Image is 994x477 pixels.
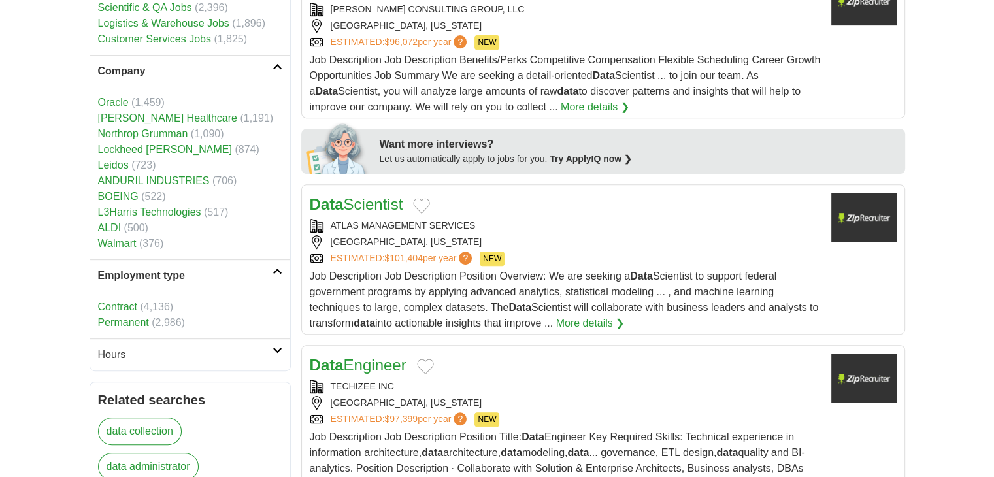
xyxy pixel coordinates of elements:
a: DataScientist [310,195,403,213]
span: ? [454,35,467,48]
a: ESTIMATED:$97,399per year? [331,412,470,427]
h2: Related searches [98,390,282,410]
div: [GEOGRAPHIC_DATA], [US_STATE] [310,235,821,249]
div: [PERSON_NAME] CONSULTING GROUP, LLC [310,3,821,16]
a: Oracle [98,97,129,108]
span: ? [454,412,467,425]
span: (500) [124,222,148,233]
a: Scientific & QA Jobs [98,2,192,13]
div: [GEOGRAPHIC_DATA], [US_STATE] [310,19,821,33]
img: apply-iq-scientist.png [306,122,370,174]
a: ALDI [98,222,122,233]
div: Want more interviews? [380,137,897,152]
a: Try ApplyIQ now ❯ [550,154,632,164]
span: $97,399 [384,414,418,424]
span: (4,136) [140,301,173,312]
a: Company [90,55,290,87]
strong: Data [630,271,653,282]
a: Contract [98,301,137,312]
strong: Data [310,195,344,213]
a: More details ❯ [561,99,629,115]
a: ANDURIL INDUSTRIES [98,175,210,186]
strong: data [422,447,443,458]
a: Logistics & Warehouse Jobs [98,18,229,29]
img: Company logo [831,193,897,242]
span: (517) [204,206,228,218]
a: [PERSON_NAME] Healthcare [98,112,237,123]
span: (1,896) [232,18,265,29]
img: Company logo [831,354,897,403]
span: (376) [139,238,163,249]
h2: Company [98,63,273,79]
strong: Data [310,356,344,374]
strong: data [354,318,375,329]
a: Northrop Grumman [98,128,188,139]
h2: Hours [98,347,273,363]
strong: data [716,447,738,458]
a: More details ❯ [556,316,625,331]
span: NEW [474,412,499,427]
span: (522) [141,191,165,202]
a: BOEING [98,191,139,202]
a: Lockheed [PERSON_NAME] [98,144,232,155]
a: Customer Services Jobs [98,33,211,44]
a: Permanent [98,317,149,328]
a: Leidos [98,159,129,171]
a: DataEngineer [310,356,406,374]
a: Employment type [90,259,290,291]
span: $96,072 [384,37,418,47]
a: ESTIMATED:$96,072per year? [331,35,470,50]
a: Hours [90,338,290,370]
a: L3Harris Technologies [98,206,201,218]
button: Add to favorite jobs [413,198,430,214]
a: data collection [98,418,182,445]
strong: data [567,447,589,458]
div: ATLAS MANAGEMENT SERVICES [310,219,821,233]
h2: Employment type [98,268,273,284]
span: (723) [131,159,156,171]
strong: Data [508,302,531,313]
span: (706) [212,175,237,186]
strong: data [501,447,522,458]
span: $101,404 [384,253,422,263]
span: NEW [480,252,505,266]
strong: Data [592,70,615,81]
span: (874) [235,144,259,155]
div: [GEOGRAPHIC_DATA], [US_STATE] [310,396,821,410]
button: Add to favorite jobs [417,359,434,374]
a: Walmart [98,238,137,249]
a: ESTIMATED:$101,404per year? [331,252,475,266]
span: (1,459) [131,97,165,108]
span: ? [459,252,472,265]
strong: Data [315,86,338,97]
span: (1,191) [240,112,273,123]
span: (2,396) [195,2,228,13]
span: (1,090) [191,128,224,139]
span: Job Description Job Description Benefits/Perks Competitive Compensation Flexible Scheduling Caree... [310,54,821,112]
span: Job Description Job Description Position Overview: We are seeking a Scientist to support federal ... [310,271,819,329]
span: (1,825) [214,33,247,44]
strong: Data [522,431,544,442]
span: (2,986) [152,317,185,328]
div: Let us automatically apply to jobs for you. [380,152,897,166]
span: NEW [474,35,499,50]
strong: data [557,86,578,97]
div: TECHIZEE INC [310,380,821,393]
